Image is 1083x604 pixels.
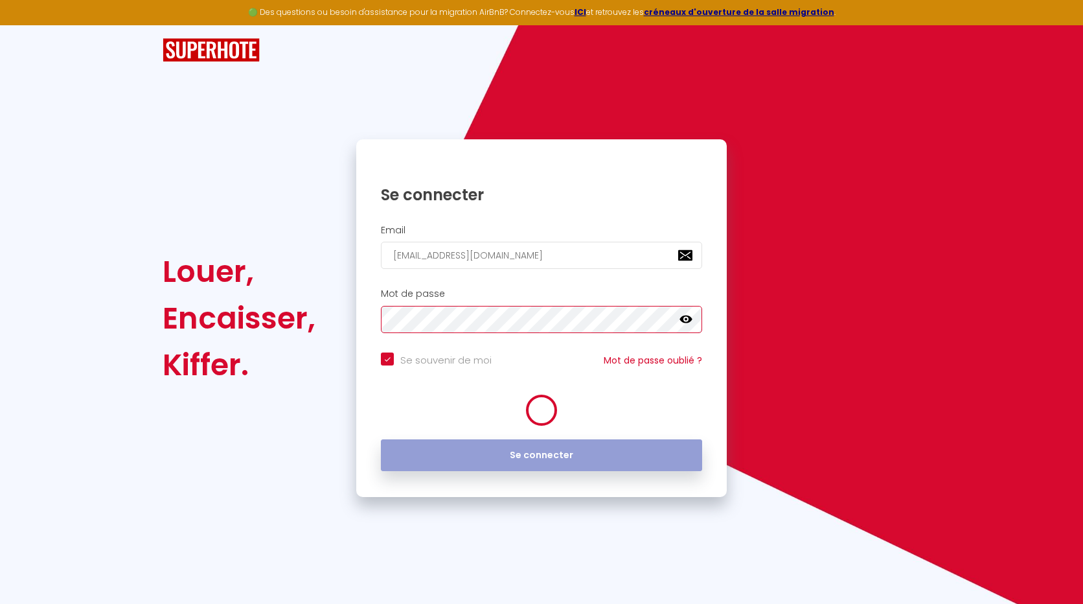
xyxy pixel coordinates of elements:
[381,288,702,299] h2: Mot de passe
[381,242,702,269] input: Ton Email
[604,354,702,367] a: Mot de passe oublié ?
[163,342,315,388] div: Kiffer.
[381,185,702,205] h1: Se connecter
[381,225,702,236] h2: Email
[163,295,315,342] div: Encaisser,
[10,5,49,44] button: Ouvrir le widget de chat LiveChat
[163,38,260,62] img: SuperHote logo
[575,6,586,17] a: ICI
[644,6,834,17] a: créneaux d'ouverture de la salle migration
[381,439,702,472] button: Se connecter
[163,248,315,295] div: Louer,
